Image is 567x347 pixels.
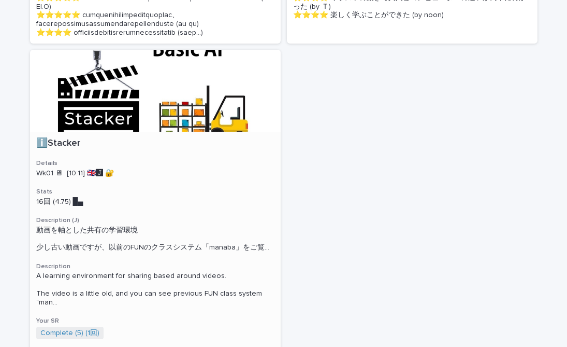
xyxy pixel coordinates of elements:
[36,317,274,325] h3: Your SR
[40,329,99,338] a: Complete (5) (1回)
[36,169,274,178] p: Wk01 🖥 [10:11] 🇬🇧🅹️ 🔐
[36,138,274,149] p: ℹ️Stacker
[36,262,274,271] h3: Description
[36,272,274,307] span: A learning environment for sharing based around videos. The video is a little old, and you can se...
[36,226,274,252] div: 動画を軸とした共有の学習環境 少し古い動画ですが、以前のFUNのクラスシステム「manaba」をご覧いただけます。 0:00 Stackerを用いる理由 0:52 講義の検索方法 1:09 学習...
[36,159,274,168] h3: Details
[36,216,274,225] h3: Description (J)
[36,226,274,252] span: 動画を軸とした共有の学習環境 少し古い動画ですが、以前のFUNのクラスシステム「manaba」をご覧 ...
[36,198,274,206] p: 16回 (4.75) █▄
[36,188,274,196] h3: Stats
